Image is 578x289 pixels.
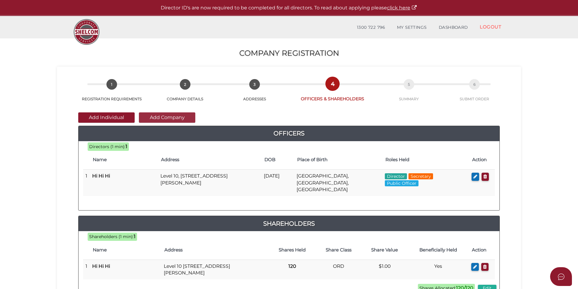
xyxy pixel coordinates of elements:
h4: Shares Held [272,247,312,253]
h4: Action [472,247,492,253]
h4: Address [164,247,266,253]
span: Director [385,173,407,179]
td: Yes [408,260,469,279]
b: 120 [288,263,296,269]
a: 3ADDRESSES [219,86,290,101]
h4: Address [161,157,258,162]
span: Directors (1 min): [89,144,126,149]
span: 4 [327,78,338,89]
span: 6 [469,79,480,90]
a: Officers [79,128,499,138]
a: 1300 722 796 [351,22,391,34]
span: 1 [106,79,117,90]
b: 1 [134,234,136,239]
a: 4OFFICERS & SHAREHOLDERS [290,85,375,102]
h4: Share Value [365,247,405,253]
h4: Roles Held [385,157,466,162]
td: [DATE] [261,170,294,196]
a: 2COMPANY DETAILS [151,86,219,101]
a: 1REGISTRATION REQUIREMENTS [72,86,151,101]
span: 2 [180,79,190,90]
h4: Share Class [318,247,358,253]
span: Secretary [408,173,433,179]
h4: Place of Birth [297,157,379,162]
b: 1 [126,144,127,149]
td: 1 [83,260,90,279]
td: Level 10 [STREET_ADDRESS][PERSON_NAME] [161,260,269,279]
td: Level 10, [STREET_ADDRESS][PERSON_NAME] [158,170,261,196]
a: LOGOUT [474,21,507,33]
button: Add Individual [78,112,135,123]
h4: Name [93,247,158,253]
a: 5SUMMARY [375,86,443,101]
h4: Name [93,157,155,162]
td: ORD [315,260,361,279]
img: Logo [71,16,102,48]
a: MY SETTINGS [391,22,433,34]
span: 3 [249,79,260,90]
a: click here [387,5,417,11]
button: Add Company [139,112,195,123]
a: DASHBOARD [433,22,474,34]
h4: Action [472,157,492,162]
span: 5 [404,79,414,90]
td: [GEOGRAPHIC_DATA], [GEOGRAPHIC_DATA], [GEOGRAPHIC_DATA] [294,170,382,196]
span: Shareholders (1 min): [89,234,134,239]
td: $1.00 [361,260,408,279]
span: Public Officer [385,180,418,186]
a: 6SUBMIT ORDER [443,86,506,101]
button: Open asap [550,267,572,286]
td: 1 [83,170,90,196]
b: Hi Hi Hi [92,173,110,179]
h4: Beneficially Held [411,247,466,253]
h4: DOB [264,157,291,162]
a: Shareholders [79,219,499,228]
b: Hi Hi Hi [92,263,110,269]
p: Director ID's are now required to be completed for all directors. To read about applying please [15,5,563,12]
